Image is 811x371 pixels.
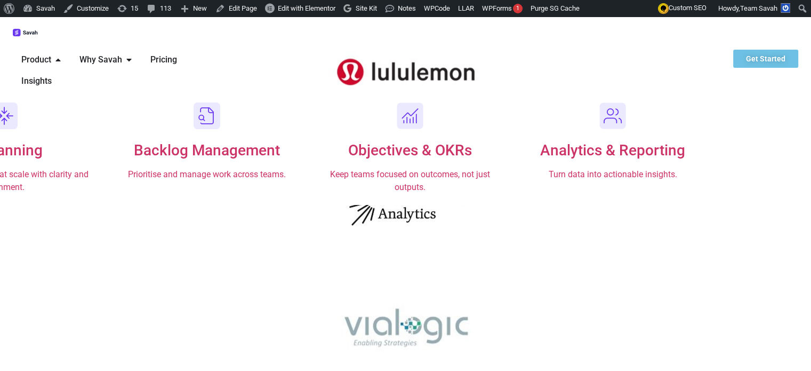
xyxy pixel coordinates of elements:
[111,97,303,199] a: Backlog Management Prioritise and manage work across teams.
[513,4,523,13] div: 1
[13,49,206,92] div: Menu Toggle
[746,55,785,62] span: Get Started
[522,168,703,181] p: Turn data into actionable insights.
[21,75,52,88] a: Insights
[278,4,335,12] span: Edit with Elementor
[13,49,206,92] nav: Menu
[150,53,177,66] a: Pricing
[758,320,811,371] iframe: Chat Widget
[517,97,709,199] a: Analytics & Reporting Turn data into actionable insights.
[319,168,501,194] p: Keep teams focused on outcomes, not just outputs.
[116,168,298,181] p: Prioritise and manage work across teams.
[134,141,280,159] span: Backlog Management
[356,4,377,12] span: Site Kit
[314,97,506,199] a: Objectives & OKRs Keep teams focused on outcomes, not just outputs.
[733,50,798,68] a: Get Started
[540,141,685,159] span: Analytics & Reporting
[21,53,51,66] span: Product
[740,4,777,12] span: Team Savah
[79,53,122,66] span: Why Savah
[348,141,472,159] span: Objectives & OKRs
